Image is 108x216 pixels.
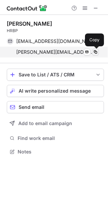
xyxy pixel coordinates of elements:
button: Add to email campaign [7,117,104,129]
span: Find work email [18,135,101,141]
span: Notes [18,149,101,155]
button: save-profile-one-click [7,69,104,81]
div: [PERSON_NAME] [7,20,52,27]
span: Send email [19,104,44,110]
div: HRBP [7,28,104,34]
button: Send email [7,101,104,113]
button: Find work email [7,134,104,143]
span: Add to email campaign [18,121,72,126]
span: AI write personalized message [19,88,91,94]
button: Notes [7,147,104,157]
button: AI write personalized message [7,85,104,97]
img: ContactOut v5.3.10 [7,4,47,12]
span: [PERSON_NAME][EMAIL_ADDRESS][DOMAIN_NAME] [16,49,94,55]
div: Save to List / ATS / CRM [19,72,92,77]
span: [EMAIL_ADDRESS][DOMAIN_NAME] [16,38,94,44]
